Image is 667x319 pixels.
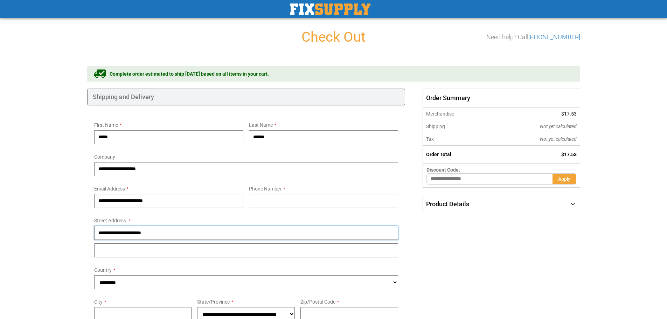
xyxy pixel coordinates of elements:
a: store logo [290,4,370,15]
span: Company [94,154,115,160]
span: $17.53 [561,152,577,157]
span: Country [94,267,112,273]
strong: Order Total [426,152,451,157]
th: Merchandise [423,108,493,120]
button: Apply [553,173,576,185]
span: Product Details [426,200,469,208]
span: Zip/Postal Code [300,299,335,305]
span: First Name [94,122,118,128]
span: State/Province [197,299,230,305]
th: Tax [423,133,493,146]
span: Not yet calculated [540,136,577,142]
h1: Check Out [87,29,580,45]
span: Discount Code: [426,167,460,173]
div: Shipping and Delivery [87,89,405,105]
span: Phone Number [249,186,282,192]
h3: Need help? Call [486,34,580,41]
span: Complete order estimated to ship [DATE] based on all items in your cart. [110,70,269,77]
span: Shipping [426,124,445,129]
span: Email Address [94,186,125,192]
span: Order Summary [423,89,580,108]
span: $17.53 [561,111,577,117]
a: [PHONE_NUMBER] [528,33,580,41]
span: Street Address [94,218,126,223]
span: City [94,299,103,305]
img: Fix Industrial Supply [290,4,370,15]
span: Last Name [249,122,273,128]
span: Apply [558,176,570,182]
span: Not yet calculated [540,124,577,129]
